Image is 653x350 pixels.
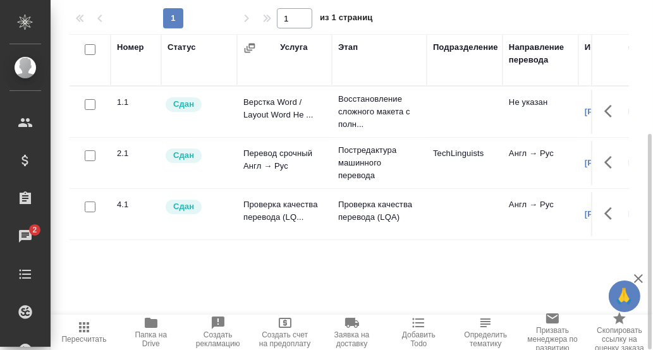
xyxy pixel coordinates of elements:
[393,330,444,348] span: Добавить Todo
[320,10,373,28] span: из 1 страниц
[125,330,177,348] span: Папка на Drive
[503,192,578,236] td: Англ → Рус
[319,315,386,350] button: Заявка на доставку
[259,330,311,348] span: Создать счет на предоплату
[503,141,578,185] td: Англ → Рус
[585,41,640,54] div: Исполнитель
[164,147,231,164] div: Менеджер проверил работу исполнителя, передает ее на следующий этап
[117,96,155,109] div: 1.1
[173,200,194,213] p: Сдан
[452,315,519,350] button: Определить тематику
[118,315,185,350] button: Папка на Drive
[519,315,586,350] button: Призвать менеджера по развитию
[433,41,498,54] div: Подразделение
[117,41,144,54] div: Номер
[237,141,332,185] td: Перевод срочный Англ → Рус
[338,198,420,224] p: Проверка качества перевода (LQA)
[61,335,106,344] span: Пересчитать
[237,90,332,134] td: Верстка Word / Layout Word Не ...
[597,96,627,126] button: Здесь прячутся важные кнопки
[338,93,420,131] p: Восстановление сложного макета с полн...
[164,96,231,113] div: Менеджер проверил работу исполнителя, передает ее на следующий этап
[168,41,196,54] div: Статус
[237,192,332,236] td: Проверка качества перевода (LQ...
[243,42,256,54] button: Сгруппировать
[280,41,307,54] div: Услуга
[609,281,640,312] button: 🙏
[117,147,155,160] div: 2.1
[164,198,231,215] div: Менеджер проверил работу исполнителя, передает ее на следующий этап
[427,141,503,185] td: TechLinguists
[173,149,194,162] p: Сдан
[385,315,452,350] button: Добавить Todo
[3,220,47,252] a: 2
[460,330,511,348] span: Определить тематику
[252,315,319,350] button: Создать счет на предоплату
[117,198,155,211] div: 4.1
[192,330,244,348] span: Создать рекламацию
[25,224,44,236] span: 2
[597,198,627,229] button: Здесь прячутся важные кнопки
[586,315,653,350] button: Скопировать ссылку на оценку заказа
[185,315,252,350] button: Создать рекламацию
[338,41,358,54] div: Этап
[173,98,194,111] p: Сдан
[614,283,635,310] span: 🙏
[326,330,378,348] span: Заявка на доставку
[509,41,572,66] div: Направление перевода
[51,315,118,350] button: Пересчитать
[503,90,578,134] td: Не указан
[597,147,627,178] button: Здесь прячутся важные кнопки
[338,144,420,182] p: Постредактура машинного перевода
